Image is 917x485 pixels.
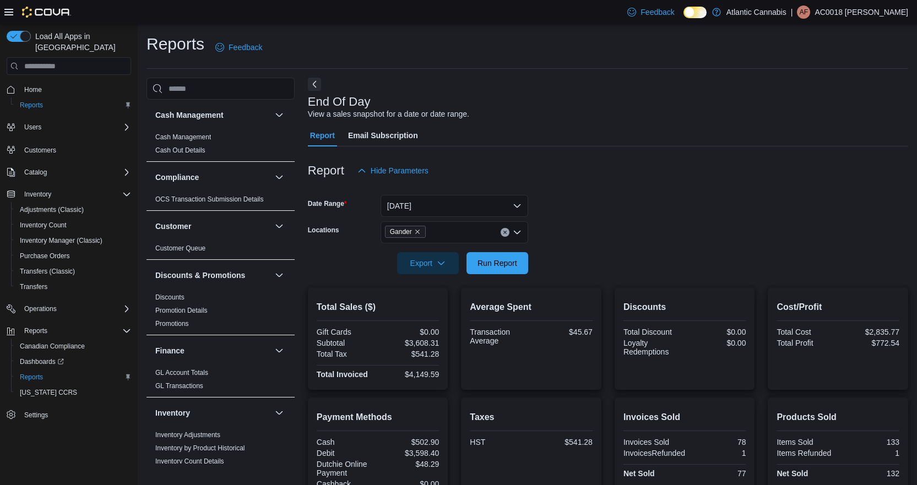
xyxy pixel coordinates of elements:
span: Cash Management [155,133,211,141]
h1: Reports [146,33,204,55]
span: GL Account Totals [155,368,208,377]
div: View a sales snapshot for a date or date range. [308,108,469,120]
div: $4,149.59 [380,370,439,379]
a: Cash Management [155,133,211,141]
span: Transfers [15,280,131,293]
span: Reports [20,324,131,337]
span: Promotions [155,319,189,328]
h2: Payment Methods [317,411,439,424]
div: 133 [840,438,899,446]
a: Customers [20,144,61,157]
div: Subtotal [317,339,376,347]
div: $48.29 [380,460,439,468]
a: GL Transactions [155,382,203,390]
button: Users [20,121,46,134]
span: Reports [20,101,43,110]
button: Transfers [11,279,135,295]
div: $0.00 [687,339,746,347]
button: Inventory Manager (Classic) [11,233,135,248]
strong: Net Sold [623,469,655,478]
div: $45.67 [534,328,593,336]
div: Items Refunded [777,449,835,457]
a: [US_STATE] CCRS [15,386,82,399]
button: Compliance [273,171,286,184]
span: Customers [24,146,56,155]
input: Dark Mode [683,7,707,18]
a: Cash Out Details [155,146,205,154]
span: Feedback [641,7,674,18]
span: Purchase Orders [20,252,70,260]
a: Transfers [15,280,52,293]
span: Dashboards [15,355,131,368]
h2: Total Sales ($) [317,301,439,314]
button: Catalog [2,165,135,180]
span: Customers [20,143,131,156]
span: Reports [15,370,131,384]
a: OCS Transaction Submission Details [155,195,264,203]
span: Email Subscription [348,124,418,146]
span: Users [20,121,131,134]
span: Operations [20,302,131,315]
h2: Cost/Profit [777,301,899,314]
label: Locations [308,226,339,235]
span: Cash Out Details [155,146,205,155]
div: Total Tax [317,350,376,358]
span: Washington CCRS [15,386,131,399]
div: Total Cost [777,328,835,336]
h3: Discounts & Promotions [155,270,245,281]
a: Dashboards [11,354,135,369]
div: $0.00 [687,328,746,336]
button: Next [308,78,321,91]
button: Users [2,119,135,135]
span: GL Transactions [155,382,203,390]
h2: Products Sold [777,411,899,424]
div: $541.28 [380,350,439,358]
div: 77 [687,469,746,478]
button: Clear input [501,228,509,237]
span: Load All Apps in [GEOGRAPHIC_DATA] [31,31,131,53]
button: Finance [155,345,270,356]
p: AC0018 [PERSON_NAME] [815,6,908,19]
button: Compliance [155,172,270,183]
h2: Invoices Sold [623,411,746,424]
button: [US_STATE] CCRS [11,385,135,400]
span: Operations [24,304,57,313]
span: Inventory Count [15,219,131,232]
span: Gander [390,226,412,237]
strong: Total Invoiced [317,370,368,379]
button: Cash Management [155,110,270,121]
span: Report [310,124,335,146]
button: Operations [20,302,61,315]
button: Run Report [466,252,528,274]
a: Canadian Compliance [15,340,89,353]
button: Hide Parameters [353,160,433,182]
span: Run Report [478,258,517,269]
h3: Report [308,164,344,177]
span: Gander [385,226,426,238]
span: Transfers [20,282,47,291]
button: Reports [11,369,135,385]
a: Dashboards [15,355,68,368]
div: Loyalty Redemptions [623,339,682,356]
button: Operations [2,301,135,317]
nav: Complex example [7,77,131,451]
button: Finance [273,344,286,357]
span: Purchase Orders [15,249,131,263]
h2: Average Spent [470,301,593,314]
span: Settings [24,411,48,419]
div: Cash [317,438,376,446]
div: Discounts & Promotions [146,291,295,335]
button: Customer [273,220,286,233]
button: Transfers (Classic) [11,264,135,279]
h2: Taxes [470,411,593,424]
span: Inventory Manager (Classic) [15,234,131,247]
button: Cash Management [273,108,286,122]
div: 78 [687,438,746,446]
span: Inventory [20,188,131,201]
div: $541.28 [534,438,593,446]
button: Catalog [20,166,51,179]
button: Inventory [155,407,270,418]
button: Settings [2,407,135,423]
a: Inventory Count [15,219,71,232]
